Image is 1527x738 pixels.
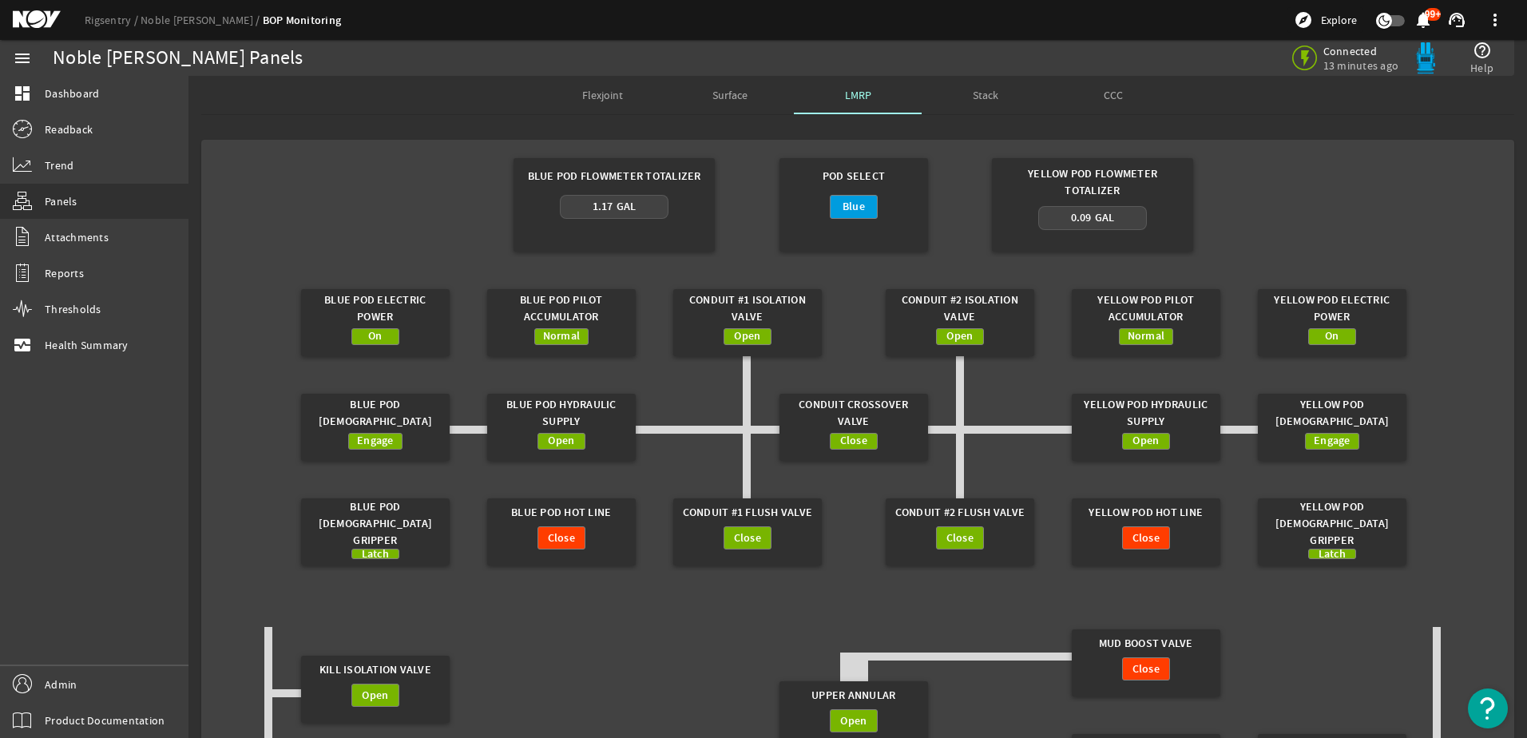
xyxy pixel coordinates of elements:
span: 1.17 [593,199,613,214]
span: Open [548,433,574,449]
div: Blue Pod Electric Power [308,289,442,328]
span: Close [1132,530,1160,546]
span: Connected [1323,44,1399,58]
div: Yellow Pod [DEMOGRAPHIC_DATA] Gripper [1265,498,1398,549]
span: Normal [1128,328,1165,344]
span: Latch [1319,546,1346,562]
a: Noble [PERSON_NAME] [141,13,263,27]
mat-icon: help_outline [1473,41,1492,60]
mat-icon: explore [1294,10,1313,30]
div: Blue Pod Flowmeter Totalizer [524,158,705,195]
span: Latch [362,546,389,562]
div: Conduit #1 Flush Valve [680,498,814,526]
span: Panels [45,193,77,209]
span: Open [1132,433,1159,449]
div: Yellow Pod Electric Power [1265,289,1398,328]
div: Blue Pod Hot Line [494,498,628,526]
span: Engage [357,433,394,449]
span: Gal [1095,210,1115,225]
span: 13 minutes ago [1323,58,1399,73]
a: Rigsentry [85,13,141,27]
span: Open [734,328,760,344]
div: Upper Annular [787,681,920,709]
span: Close [1132,661,1160,677]
span: Product Documentation [45,712,165,728]
div: Conduit #2 Isolation Valve [893,289,1026,328]
mat-icon: notifications [1414,10,1433,30]
span: CCC [1104,89,1123,101]
div: Blue Pod [DEMOGRAPHIC_DATA] Gripper [308,498,442,549]
span: Open [362,688,388,704]
span: Readback [45,121,93,137]
button: 99+ [1414,12,1431,29]
span: On [368,328,383,344]
div: Yellow Pod Hot Line [1079,498,1212,526]
span: Thresholds [45,301,101,317]
span: Flexjoint [582,89,623,101]
mat-icon: monitor_heart [13,335,32,355]
span: Close [946,530,974,546]
span: Surface [712,89,748,101]
span: Open [946,328,973,344]
div: Blue Pod [DEMOGRAPHIC_DATA] [308,394,442,433]
a: BOP Monitoring [263,13,342,28]
div: Blue Pod Hydraulic Supply [494,394,628,433]
span: Admin [45,676,77,692]
div: Noble [PERSON_NAME] Panels [53,50,303,66]
span: Reports [45,265,84,281]
span: Open [840,713,867,729]
button: more_vert [1476,1,1514,39]
span: Blue [843,199,865,215]
span: Trend [45,157,73,173]
span: Dashboard [45,85,99,101]
span: Normal [543,328,581,344]
div: Yellow Pod Pilot Accumulator [1079,289,1212,328]
span: Close [840,433,867,449]
span: On [1325,328,1339,344]
div: Conduit Crossover Valve [787,394,920,433]
span: Attachments [45,229,109,245]
div: Conduit #2 Flush Valve [893,498,1026,526]
div: Pod Select [787,158,920,195]
button: Open Resource Center [1468,688,1508,728]
span: Engage [1314,433,1351,449]
span: 0.09 [1071,210,1092,225]
span: Close [548,530,575,546]
span: Health Summary [45,337,129,353]
div: Yellow Pod [DEMOGRAPHIC_DATA] [1265,394,1398,433]
div: Conduit #1 Isolation Valve [680,289,814,328]
mat-icon: dashboard [13,84,32,103]
div: Yellow Pod Hydraulic Supply [1079,394,1212,433]
div: Kill Isolation Valve [308,656,442,684]
span: Close [734,530,761,546]
mat-icon: menu [13,49,32,68]
span: Explore [1321,12,1357,28]
button: Explore [1287,7,1363,33]
div: Yellow Pod Flowmeter Totalizer [1002,158,1184,206]
div: Mud Boost Valve [1079,629,1212,657]
span: Help [1470,60,1493,76]
div: Blue Pod Pilot Accumulator [494,289,628,328]
mat-icon: support_agent [1447,10,1466,30]
span: Gal [617,199,637,214]
span: LMRP [845,89,871,101]
img: Bluepod.svg [1410,42,1442,74]
span: Stack [973,89,998,101]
